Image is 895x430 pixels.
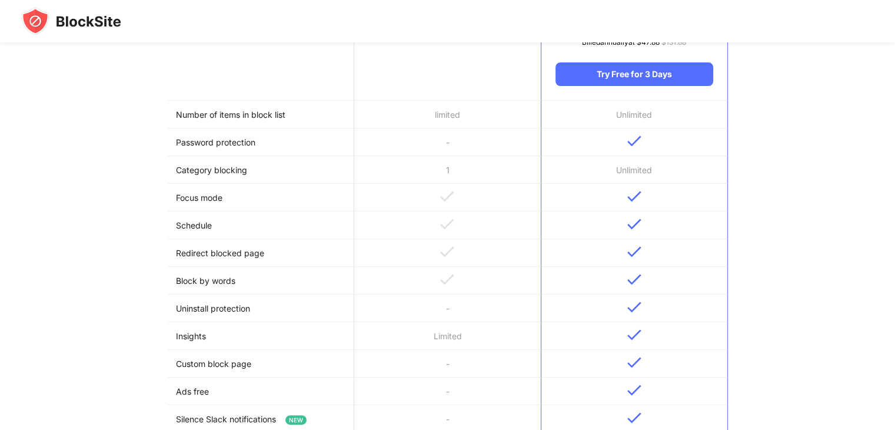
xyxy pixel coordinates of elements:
[168,156,354,184] td: Category blocking
[354,350,541,378] td: -
[285,415,307,425] span: NEW
[354,295,541,322] td: -
[627,329,641,340] img: v-blue.svg
[541,156,727,184] td: Unlimited
[627,135,641,147] img: v-blue.svg
[168,350,354,378] td: Custom block page
[440,219,454,230] img: v-grey.svg
[627,412,641,424] img: v-blue.svg
[627,191,641,202] img: v-blue.svg
[168,267,354,295] td: Block by words
[354,101,541,128] td: limited
[168,128,354,156] td: Password protection
[168,295,354,322] td: Uninstall protection
[21,7,121,35] img: blocksite-icon-black.svg
[168,378,354,405] td: Ads free
[440,246,454,257] img: v-grey.svg
[354,128,541,156] td: -
[627,385,641,396] img: v-blue.svg
[440,274,454,285] img: v-grey.svg
[541,101,727,128] td: Unlimited
[555,62,713,86] div: Try Free for 3 Days
[354,322,541,350] td: Limited
[168,211,354,239] td: Schedule
[168,239,354,267] td: Redirect blocked page
[627,246,641,257] img: v-blue.svg
[440,191,454,202] img: v-grey.svg
[627,357,641,368] img: v-blue.svg
[627,302,641,313] img: v-blue.svg
[168,101,354,128] td: Number of items in block list
[555,37,713,48] div: Billed annually at $ 47.88
[627,274,641,285] img: v-blue.svg
[168,184,354,211] td: Focus mode
[354,156,541,184] td: 1
[627,219,641,230] img: v-blue.svg
[354,378,541,405] td: -
[168,322,354,350] td: Insights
